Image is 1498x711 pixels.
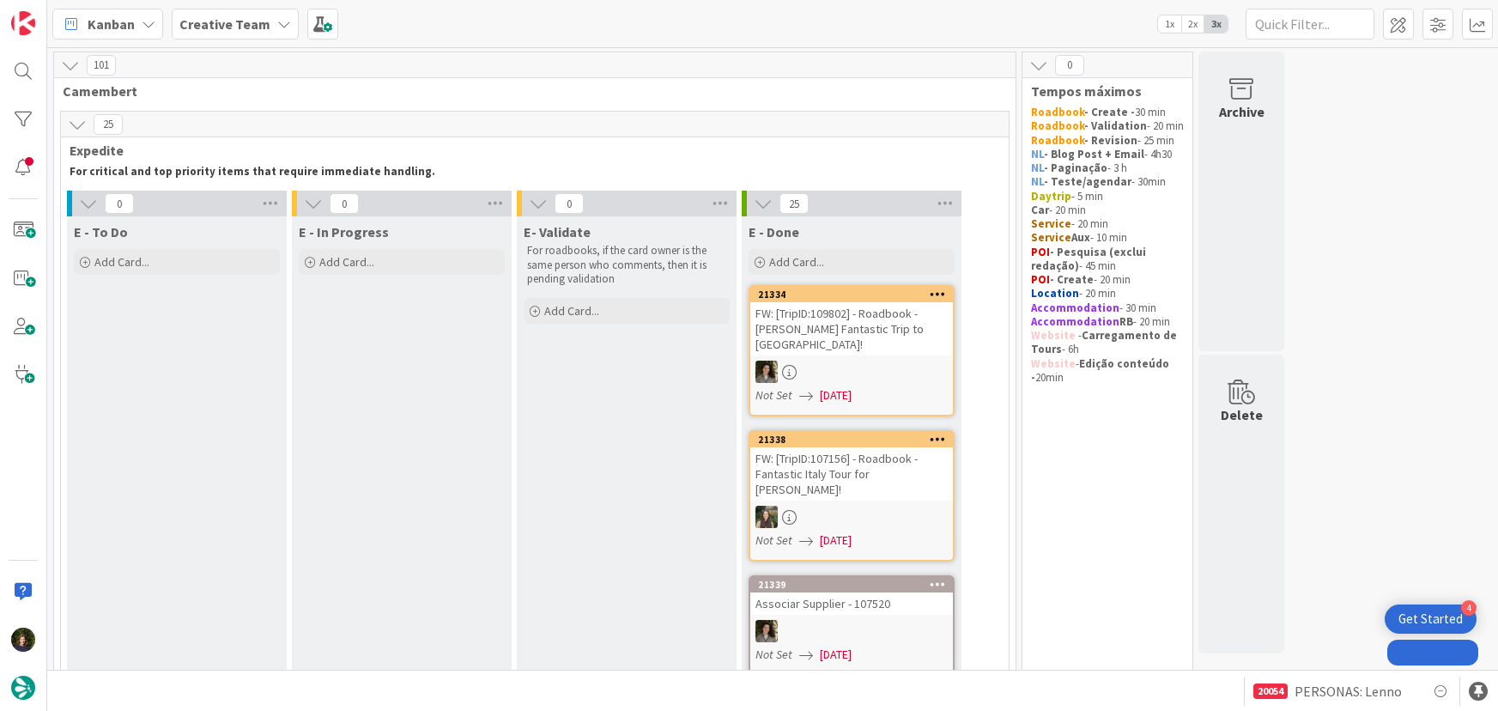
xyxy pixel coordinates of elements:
strong: NL [1031,174,1044,189]
strong: - Paginação [1044,161,1107,175]
span: 25 [779,193,809,214]
div: 4 [1461,600,1477,616]
strong: Location [1031,286,1079,301]
img: MS [755,361,778,383]
div: FW: [TripID:109802] - Roadbook - [PERSON_NAME] Fantastic Trip to [GEOGRAPHIC_DATA]! [750,302,953,355]
div: 21334FW: [TripID:109802] - Roadbook - [PERSON_NAME] Fantastic Trip to [GEOGRAPHIC_DATA]! [750,287,953,355]
img: Visit kanbanzone.com [11,11,35,35]
p: - 20 min [1031,204,1184,217]
span: Tempos máximos [1031,82,1171,100]
div: Archive [1219,101,1265,122]
p: - 25 min [1031,134,1184,148]
span: Kanban [88,14,135,34]
div: FW: [TripID:107156] - Roadbook - Fantastic Italy Tour for [PERSON_NAME]! [750,447,953,501]
span: Camembert [63,82,994,100]
span: Expedite [70,142,987,159]
strong: - Create - [1084,105,1135,119]
span: PERSONAS: Lenno [1295,681,1402,702]
i: Not Set [755,532,792,548]
p: - 20 min [1031,315,1184,329]
span: 0 [1055,55,1084,76]
i: Not Set [755,387,792,403]
span: 25 [94,114,123,135]
span: E - To Do [74,223,128,240]
p: - 20min [1031,357,1184,386]
p: - 20 min [1031,217,1184,231]
strong: - Blog Post + Email [1044,147,1144,161]
strong: - Teste/agendar [1044,174,1131,189]
p: - 4h30 [1031,148,1184,161]
span: Add Card... [319,254,374,270]
p: - 30 min [1031,301,1184,315]
strong: Website [1031,356,1076,371]
strong: Roadbook [1031,118,1084,133]
p: - 45 min [1031,246,1184,274]
strong: Service [1031,230,1071,245]
img: IG [755,506,778,528]
strong: Carregamento de Tours [1031,328,1180,356]
strong: Edição conteúdo - [1031,356,1172,385]
div: MS [750,620,953,642]
img: avatar [11,676,35,700]
div: Associar Supplier - 107520 [750,592,953,615]
div: 21339Associar Supplier - 107520 [750,577,953,615]
strong: Car [1031,203,1049,217]
p: - 30min [1031,175,1184,189]
span: 0 [555,193,584,214]
input: Quick Filter... [1246,9,1374,39]
div: 20054 [1253,684,1288,699]
div: 21339 [758,579,953,591]
span: 0 [330,193,359,214]
strong: Daytrip [1031,189,1071,204]
div: 21334 [750,287,953,302]
a: 21338FW: [TripID:107156] - Roadbook - Fantastic Italy Tour for [PERSON_NAME]!IGNot Set[DATE] [749,430,955,562]
strong: - Pesquisa (exclui redação) [1031,245,1149,273]
strong: Accommodation [1031,314,1119,329]
p: - 5 min [1031,190,1184,204]
strong: Roadbook [1031,133,1084,148]
strong: NL [1031,147,1044,161]
div: 21339 [750,577,953,592]
strong: Roadbook [1031,105,1084,119]
a: 21334FW: [TripID:109802] - Roadbook - [PERSON_NAME] Fantastic Trip to [GEOGRAPHIC_DATA]!MSNot Set... [749,285,955,416]
span: Add Card... [769,254,824,270]
strong: Accommodation [1031,301,1119,315]
p: 30 min [1031,106,1184,119]
div: Delete [1221,404,1263,425]
span: 3x [1204,15,1228,33]
span: E - In Progress [299,223,389,240]
span: 101 [87,55,116,76]
p: - 20 min [1031,287,1184,301]
div: MS [750,361,953,383]
strong: POI [1031,272,1050,287]
p: - 3 h [1031,161,1184,175]
span: 2x [1181,15,1204,33]
span: Add Card... [94,254,149,270]
span: 1x [1158,15,1181,33]
p: For roadbooks, if the card owner is the same person who comments, then it is pending validation [527,244,726,286]
strong: RB [1119,314,1133,329]
div: 21334 [758,289,953,301]
strong: For critical and top priority items that require immediate handling. [70,164,435,179]
div: Get Started [1398,611,1463,628]
strong: - Validation [1084,118,1147,133]
strong: NL [1031,161,1044,175]
span: E- Validate [524,223,591,240]
div: IG [750,506,953,528]
strong: - Revision [1084,133,1137,148]
span: [DATE] [820,646,852,664]
strong: Service [1031,216,1071,231]
p: - - 6h [1031,329,1184,357]
div: 21338 [750,432,953,447]
span: [DATE] [820,386,852,404]
span: E - Done [749,223,799,240]
div: 21338 [758,434,953,446]
p: - 20 min [1031,119,1184,133]
span: Add Card... [544,303,599,319]
span: [DATE] [820,532,852,550]
img: MC [11,628,35,652]
i: Not Set [755,647,792,662]
b: Creative Team [179,15,270,33]
strong: - Create [1050,272,1094,287]
div: 21338FW: [TripID:107156] - Roadbook - Fantastic Italy Tour for [PERSON_NAME]! [750,432,953,501]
